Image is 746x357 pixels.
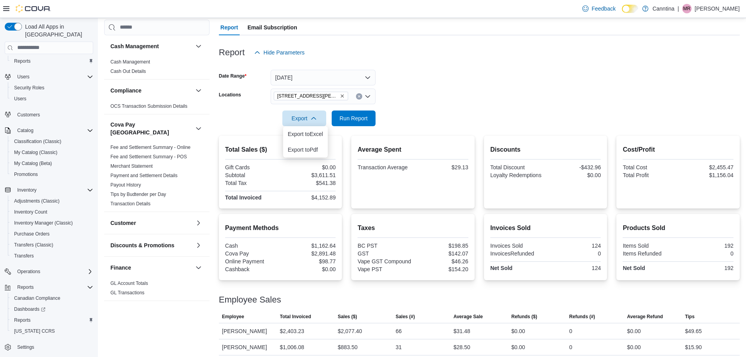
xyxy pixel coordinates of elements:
div: Cashback [225,266,279,272]
span: Hide Parameters [264,49,305,56]
div: 0 [569,326,573,336]
div: $15.90 [685,343,702,352]
button: Customers [2,109,96,120]
div: Vape PST [358,266,411,272]
div: Loyalty Redemptions [490,172,544,178]
span: Users [11,94,93,103]
div: $1,156.04 [680,172,733,178]
span: Reports [11,315,93,325]
div: Cash [225,243,279,249]
strong: Net Sold [623,265,645,271]
a: Promotions [11,170,41,179]
a: Inventory Count [11,207,51,217]
a: Reports [11,56,34,66]
div: Vape GST Compound [358,258,411,265]
span: Reports [11,56,93,66]
a: Transfers (Classic) [11,240,56,250]
span: Tips [685,314,694,320]
div: Cova Pay [GEOGRAPHIC_DATA] [104,143,210,212]
span: Reports [14,317,31,323]
span: Reports [14,58,31,64]
span: My Catalog (Beta) [11,159,93,168]
div: [PERSON_NAME] [219,339,277,355]
div: $0.00 [282,266,336,272]
a: Settings [14,343,37,352]
a: Customers [14,110,43,120]
a: Feedback [579,1,619,16]
span: Canadian Compliance [14,295,60,301]
button: Open list of options [365,93,371,100]
h2: Invoices Sold [490,223,601,233]
button: Compliance [194,86,203,95]
div: $2,891.48 [282,250,336,257]
p: Canntina [652,4,674,13]
div: $49.65 [685,326,702,336]
div: Gift Cards [225,164,279,170]
div: Total Tax [225,180,279,186]
div: GST [358,250,411,257]
div: $1,006.08 [280,343,304,352]
div: $46.26 [415,258,468,265]
div: -$432.96 [547,164,601,170]
h3: Compliance [110,87,141,94]
button: Purchase Orders [8,228,96,239]
span: 725 Nelson Street [274,92,348,100]
div: Cash Management [104,57,210,79]
span: Refunds ($) [511,314,537,320]
span: GL Account Totals [110,280,148,286]
span: Transfers (Classic) [11,240,93,250]
div: 66 [396,326,402,336]
h3: Employee Sales [219,295,281,304]
a: Dashboards [8,304,96,315]
a: Payout History [110,182,141,188]
button: Canadian Compliance [8,293,96,304]
span: Reports [14,283,93,292]
div: [PERSON_NAME] [219,323,277,339]
button: Customer [194,218,203,228]
a: Reports [11,315,34,325]
span: Washington CCRS [11,326,93,336]
h3: Cash Management [110,42,159,50]
div: InvoicesRefunded [490,250,544,257]
input: Dark Mode [622,5,638,13]
div: 124 [547,265,601,271]
span: My Catalog (Classic) [14,149,58,156]
button: Inventory [2,185,96,196]
button: Users [2,71,96,82]
span: Classification (Classic) [14,138,61,145]
div: $198.85 [415,243,468,249]
div: 192 [680,265,733,271]
span: Security Roles [14,85,44,91]
div: $142.07 [415,250,468,257]
span: Users [17,74,29,80]
span: Inventory Count [11,207,93,217]
span: Purchase Orders [14,231,50,237]
h3: Cova Pay [GEOGRAPHIC_DATA] [110,121,192,136]
span: Tips by Budtender per Day [110,191,166,198]
span: Export to Excel [288,131,323,137]
div: $1,162.64 [282,243,336,249]
h2: Cost/Profit [623,145,733,154]
button: Reports [8,315,96,326]
div: Cova Pay [225,250,279,257]
button: Discounts & Promotions [194,241,203,250]
div: $0.00 [627,343,641,352]
a: My Catalog (Classic) [11,148,61,157]
span: Reports [17,284,34,290]
div: 0 [547,250,601,257]
span: Operations [14,267,93,276]
a: Merchant Statement [110,163,153,169]
h3: Discounts & Promotions [110,241,174,249]
span: Inventory Count [14,209,47,215]
button: Operations [14,267,43,276]
a: Fee and Settlement Summary - POS [110,154,187,159]
button: Users [14,72,33,82]
a: OCS Transaction Submission Details [110,103,188,109]
span: [US_STATE] CCRS [14,328,55,334]
label: Locations [219,92,241,98]
div: $0.00 [282,164,336,170]
div: $0.00 [547,172,601,178]
span: Run Report [340,114,368,122]
span: Catalog [17,127,33,134]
